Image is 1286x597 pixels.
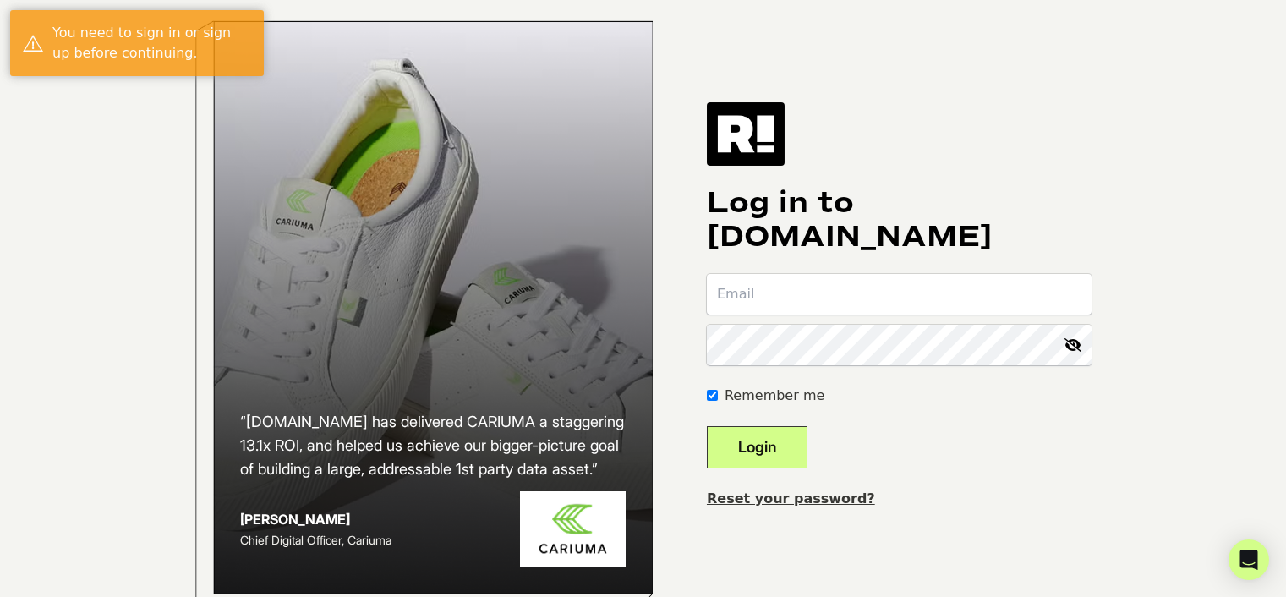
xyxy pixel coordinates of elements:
h1: Log in to [DOMAIN_NAME] [707,186,1092,254]
strong: [PERSON_NAME] [240,511,350,528]
a: Reset your password? [707,490,875,507]
button: Login [707,426,807,468]
label: Remember me [725,386,824,406]
span: Chief Digital Officer, Cariuma [240,533,391,547]
h2: “[DOMAIN_NAME] has delivered CARIUMA a staggering 13.1x ROI, and helped us achieve our bigger-pic... [240,410,626,481]
div: Open Intercom Messenger [1229,539,1269,580]
input: Email [707,274,1092,315]
img: Retention.com [707,102,785,165]
div: You need to sign in or sign up before continuing. [52,23,251,63]
img: Cariuma [520,491,626,568]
